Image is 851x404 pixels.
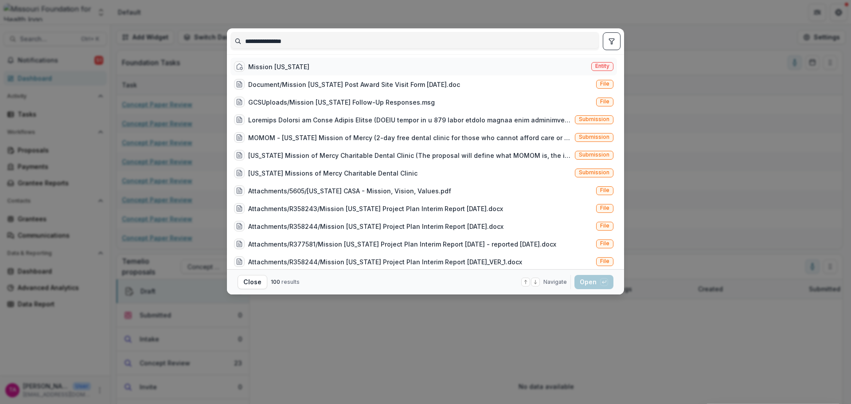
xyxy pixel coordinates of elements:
div: Mission [US_STATE] [248,62,309,71]
div: Document/Mission [US_STATE] Post Award Site Visit Form [DATE].doc [248,80,460,89]
div: Loremips Dolorsi am Conse Adipis Elitse (DOEIU tempor in u 879 labor etdolo magnaa enim adminimve... [248,115,571,125]
span: File [600,81,609,87]
span: File [600,187,609,193]
div: [US_STATE] Mission of Mercy Charitable Dental Clinic (The proposal will define what MOMOM is, the... [248,151,571,160]
span: Submission [579,169,609,176]
span: Submission [579,116,609,122]
span: File [600,205,609,211]
span: File [600,223,609,229]
span: Submission [579,152,609,158]
span: File [600,258,609,264]
span: results [281,278,300,285]
div: Attachments/5605/[US_STATE] CASA - Mission, Vision, Values.pdf [248,186,451,196]
div: GCSUploads/Mission [US_STATE] Follow-Up Responses.msg [248,98,435,107]
span: Submission [579,134,609,140]
span: 100 [271,278,280,285]
button: Open [574,275,613,289]
button: Close [238,275,267,289]
div: [US_STATE] Missions of Mercy Charitable Dental Clinic [248,169,418,178]
span: File [600,240,609,247]
span: Navigate [543,278,567,286]
div: Attachments/R358244/Mission [US_STATE] Project Plan Interim Report [DATE]_VER_1.docx [248,257,522,267]
span: File [600,98,609,105]
button: toggle filters [603,32,621,50]
div: Attachments/R377581/Mission [US_STATE] Project Plan Interim Report [DATE] - reported [DATE].docx [248,239,556,249]
div: Attachments/R358244/Mission [US_STATE] Project Plan Interim Report [DATE].docx [248,222,504,231]
div: Attachments/R358243/Mission [US_STATE] Project Plan Interim Report [DATE].docx [248,204,503,213]
div: MOMOM - [US_STATE] Mission of Mercy (2-day free dental clinic for those who cannot afford care or... [248,133,571,142]
span: Entity [595,63,609,69]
